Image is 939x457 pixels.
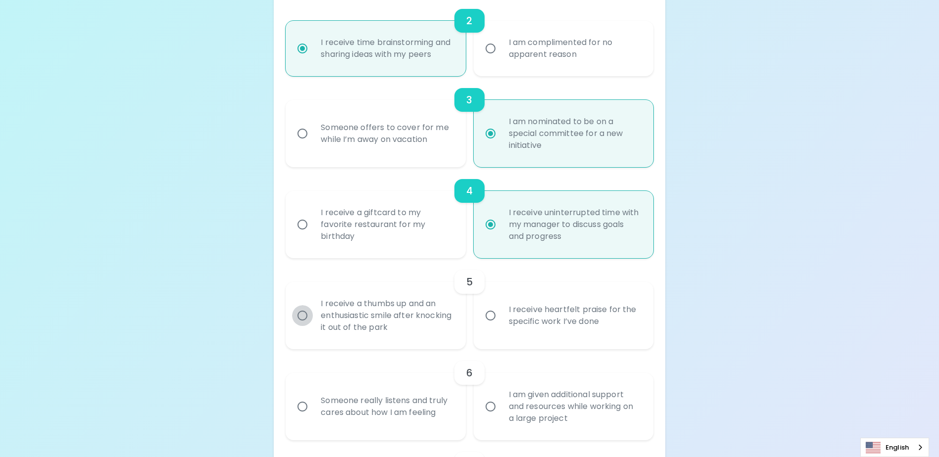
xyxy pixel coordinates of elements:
h6: 4 [466,183,473,199]
div: I receive a giftcard to my favorite restaurant for my birthday [313,195,460,254]
h6: 6 [466,365,473,381]
aside: Language selected: English [860,438,929,457]
div: I receive time brainstorming and sharing ideas with my peers [313,25,460,72]
div: I am nominated to be on a special committee for a new initiative [501,104,648,163]
h6: 3 [466,92,472,108]
div: I am complimented for no apparent reason [501,25,648,72]
h6: 2 [466,13,472,29]
div: Language [860,438,929,457]
h6: 5 [466,274,473,290]
div: I am given additional support and resources while working on a large project [501,377,648,436]
div: Someone offers to cover for me while I’m away on vacation [313,110,460,157]
div: choice-group-check [286,258,653,349]
a: English [861,438,929,457]
div: choice-group-check [286,349,653,440]
div: I receive uninterrupted time with my manager to discuss goals and progress [501,195,648,254]
div: choice-group-check [286,167,653,258]
div: choice-group-check [286,76,653,167]
div: Someone really listens and truly cares about how I am feeling [313,383,460,430]
div: I receive heartfelt praise for the specific work I’ve done [501,292,648,339]
div: I receive a thumbs up and an enthusiastic smile after knocking it out of the park [313,286,460,345]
